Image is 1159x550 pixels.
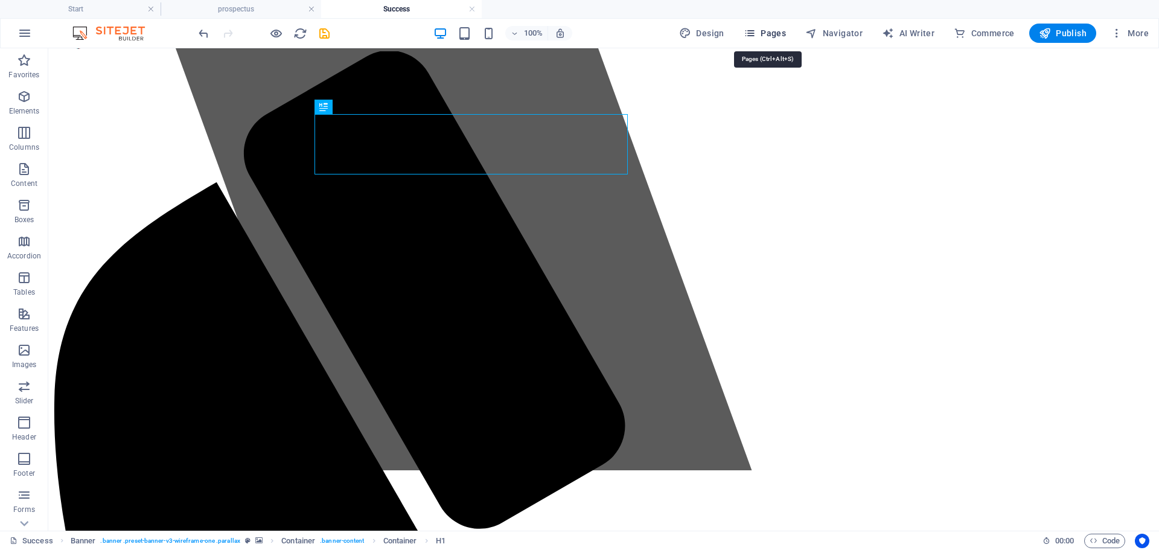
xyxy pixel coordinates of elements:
[9,106,40,116] p: Elements
[255,537,263,544] i: This element contains a background
[1090,534,1120,548] span: Code
[13,505,35,514] p: Forms
[882,27,934,39] span: AI Writer
[949,24,1020,43] button: Commerce
[555,28,566,39] i: On resize automatically adjust zoom level to fit chosen device.
[1029,24,1096,43] button: Publish
[523,26,543,40] h6: 100%
[293,26,307,40] button: reload
[1135,534,1149,548] button: Usercentrics
[744,27,786,39] span: Pages
[321,2,482,16] h4: Success
[320,534,364,548] span: . banner-content
[196,26,211,40] button: undo
[674,24,729,43] div: Design (Ctrl+Alt+Y)
[100,534,240,548] span: . banner .preset-banner-v3-wireframe-one .parallax
[71,534,96,548] span: Click to select. Double-click to edit
[12,360,37,369] p: Images
[245,537,251,544] i: This element is a customizable preset
[1039,27,1087,39] span: Publish
[13,468,35,478] p: Footer
[954,27,1015,39] span: Commerce
[197,27,211,40] i: Undo: Change pages (Ctrl+Z)
[69,26,160,40] img: Editor Logo
[1055,534,1074,548] span: 00 00
[1042,534,1074,548] h6: Session time
[14,215,34,225] p: Boxes
[739,24,791,43] button: Pages
[9,142,39,152] p: Columns
[679,27,724,39] span: Design
[161,2,321,16] h4: prospectus
[293,27,307,40] i: Reload page
[71,534,445,548] nav: breadcrumb
[281,534,315,548] span: Click to select. Double-click to edit
[7,251,41,261] p: Accordion
[505,26,548,40] button: 100%
[436,534,445,548] span: Click to select. Double-click to edit
[8,70,39,80] p: Favorites
[317,26,331,40] button: save
[13,287,35,297] p: Tables
[12,432,36,442] p: Header
[1084,534,1125,548] button: Code
[383,534,417,548] span: Click to select. Double-click to edit
[877,24,939,43] button: AI Writer
[10,534,53,548] a: Click to cancel selection. Double-click to open Pages
[1106,24,1154,43] button: More
[318,27,331,40] i: Save (Ctrl+S)
[10,324,39,333] p: Features
[805,27,863,39] span: Navigator
[15,396,34,406] p: Slider
[800,24,867,43] button: Navigator
[1111,27,1149,39] span: More
[674,24,729,43] button: Design
[1064,536,1065,545] span: :
[11,179,37,188] p: Content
